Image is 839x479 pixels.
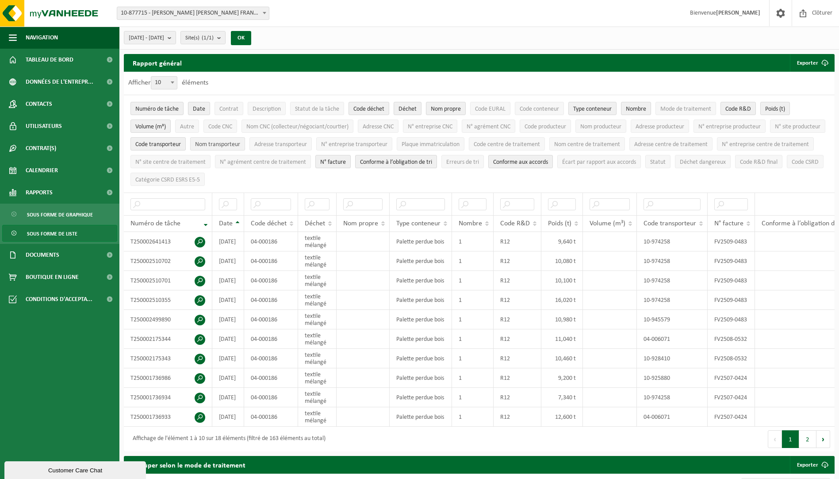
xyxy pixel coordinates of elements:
td: T250002510355 [124,290,212,310]
span: N° entreprise transporteur [321,141,387,148]
span: Sous forme de liste [27,225,77,242]
td: R12 [494,407,541,427]
td: 1 [452,407,494,427]
td: R12 [494,368,541,388]
td: 10,100 t [541,271,583,290]
td: [DATE] [212,310,244,329]
span: Code R&D final [740,159,778,166]
td: 10-974258 [637,251,708,271]
td: textile mélangé [298,349,337,368]
td: 10-925880 [637,368,708,388]
td: [DATE] [212,407,244,427]
span: Code déchet [251,220,287,227]
button: Adresse CNCAdresse CNC: Activate to sort [358,120,398,133]
button: Adresse producteurAdresse producteur: Activate to sort [631,120,689,133]
td: 04-000186 [244,290,298,310]
td: textile mélangé [298,232,337,251]
td: Palette perdue bois [390,329,452,349]
span: Code R&D [500,220,530,227]
button: Next [816,430,830,448]
button: Statut de la tâcheStatut de la tâche: Activate to sort [290,102,344,115]
span: Contrat(s) [26,137,56,159]
td: [DATE] [212,251,244,271]
div: Affichage de l'élément 1 à 10 sur 18 éléments (filtré de 163 éléments au total) [128,431,326,447]
h2: Rapport général [124,54,191,72]
td: FV2507-0424 [708,368,755,388]
span: 10 [151,77,177,89]
button: Code transporteurCode transporteur: Activate to sort [130,137,186,151]
button: Mode de traitementMode de traitement: Activate to sort [655,102,716,115]
button: Nom producteurNom producteur: Activate to sort [575,120,626,133]
td: textile mélangé [298,407,337,427]
h2: Grouper selon le mode de traitement [124,456,254,473]
td: T250002510701 [124,271,212,290]
span: N° agrément centre de traitement [220,159,306,166]
button: Adresse transporteurAdresse transporteur: Activate to sort [249,137,312,151]
span: Sous forme de graphique [27,206,93,223]
span: Nom propre [431,106,461,112]
span: Nom transporteur [195,141,240,148]
td: R12 [494,349,541,368]
button: Code centre de traitementCode centre de traitement: Activate to sort [469,137,545,151]
td: Palette perdue bois [390,232,452,251]
td: 10-928410 [637,349,708,368]
td: 10-974258 [637,271,708,290]
button: DescriptionDescription: Activate to sort [248,102,286,115]
span: Rapports [26,182,53,204]
button: Numéro de tâcheNuméro de tâche: Activate to remove sorting [130,102,184,115]
button: OK [231,31,251,45]
span: Adresse producteur [636,124,684,130]
span: Contacts [26,93,52,115]
button: Catégorie CSRD ESRS E5-5Catégorie CSRD ESRS E5-5: Activate to sort [130,173,205,186]
span: N° facture [714,220,743,227]
span: N° entreprise CNC [408,124,452,130]
td: 10-974258 [637,388,708,407]
iframe: chat widget [4,460,148,479]
span: Poids (t) [548,220,571,227]
span: N° agrément CNC [467,124,510,130]
span: Code déchet [353,106,384,112]
td: [DATE] [212,368,244,388]
button: Nom transporteurNom transporteur: Activate to sort [190,137,245,151]
button: Site(s)(1/1) [180,31,226,44]
span: Code transporteur [644,220,696,227]
button: StatutStatut: Activate to sort [645,155,670,168]
span: Erreurs de tri [446,159,479,166]
td: T250001736934 [124,388,212,407]
span: Déchet [305,220,325,227]
button: N° site centre de traitementN° site centre de traitement: Activate to sort [130,155,211,168]
td: FV2508-0532 [708,349,755,368]
button: Previous [768,430,782,448]
span: Conforme aux accords [493,159,548,166]
td: T250002510702 [124,251,212,271]
span: Adresse centre de traitement [634,141,708,148]
span: Données de l'entrepr... [26,71,93,93]
td: T250001736986 [124,368,212,388]
button: ContratContrat: Activate to sort [215,102,243,115]
button: N° agrément centre de traitementN° agrément centre de traitement: Activate to sort [215,155,311,168]
td: T250002175343 [124,349,212,368]
td: Palette perdue bois [390,251,452,271]
span: Poids (t) [765,106,785,112]
button: DéchetDéchet: Activate to sort [394,102,421,115]
a: Sous forme de graphique [2,206,117,223]
button: 1 [782,430,799,448]
span: Code CSRD [792,159,819,166]
span: Code transporteur [135,141,181,148]
td: 10,980 t [541,310,583,329]
span: N° entreprise centre de traitement [722,141,809,148]
td: 04-000186 [244,349,298,368]
button: Plaque immatriculationPlaque immatriculation: Activate to sort [397,137,464,151]
td: 1 [452,388,494,407]
td: 1 [452,368,494,388]
button: Adresse centre de traitementAdresse centre de traitement: Activate to sort [629,137,713,151]
button: Code R&DCode R&amp;D: Activate to sort [720,102,756,115]
button: N° agrément CNCN° agrément CNC: Activate to sort [462,120,515,133]
button: Conforme aux accords : Activate to sort [488,155,553,168]
button: Code R&D finalCode R&amp;D final: Activate to sort [735,155,782,168]
td: [DATE] [212,271,244,290]
span: Numéro de tâche [135,106,179,112]
label: Afficher éléments [128,79,208,86]
button: N° entreprise producteurN° entreprise producteur: Activate to sort [693,120,766,133]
